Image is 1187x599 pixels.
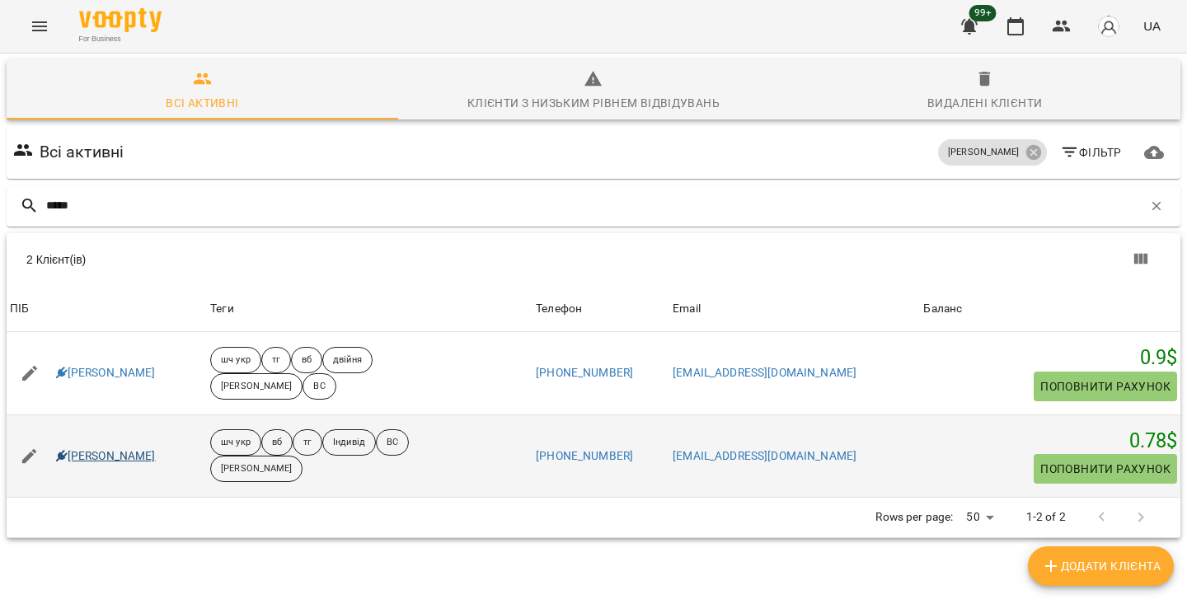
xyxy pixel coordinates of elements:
[322,429,376,456] div: Індивід
[210,373,303,400] div: [PERSON_NAME]
[210,299,529,319] div: Теги
[1041,556,1161,576] span: Додати клієнта
[1053,138,1128,167] button: Фільтр
[20,7,59,46] button: Menu
[673,299,701,319] div: Sort
[536,299,666,319] span: Телефон
[40,139,124,165] h6: Всі активні
[1040,377,1171,396] span: Поповнити рахунок
[1026,509,1066,526] p: 1-2 of 2
[7,233,1180,286] div: Table Toolbar
[536,449,633,462] a: [PHONE_NUMBER]
[1143,17,1161,35] span: UA
[221,353,251,367] p: шч укр
[221,380,292,394] p: [PERSON_NAME]
[1034,372,1177,401] button: Поповнити рахунок
[272,353,280,367] p: тг
[673,299,701,319] div: Email
[376,429,409,456] div: ВС
[10,299,204,319] span: ПІБ
[272,436,282,450] p: вб
[210,347,261,373] div: шч укр
[536,299,582,319] div: Телефон
[261,429,293,456] div: вб
[302,353,312,367] p: вб
[875,509,953,526] p: Rows per page:
[291,347,322,373] div: вб
[26,251,603,268] div: 2 Клієнт(ів)
[923,299,962,319] div: Баланс
[79,34,162,44] span: For Business
[56,365,156,381] a: [PERSON_NAME]
[1040,459,1171,479] span: Поповнити рахунок
[10,299,29,319] div: ПІБ
[959,505,999,529] div: 50
[1028,546,1174,586] button: Додати клієнта
[79,8,162,32] img: Voopty Logo
[923,428,1177,454] h5: 0.78 $
[673,366,856,379] a: [EMAIL_ADDRESS][DOMAIN_NAME]
[56,448,156,465] a: [PERSON_NAME]
[303,373,335,400] div: ВС
[673,449,856,462] a: [EMAIL_ADDRESS][DOMAIN_NAME]
[261,347,291,373] div: тг
[303,436,312,450] p: тг
[923,299,1177,319] span: Баланс
[938,139,1046,166] div: [PERSON_NAME]
[467,93,720,113] div: Клієнти з низьким рівнем відвідувань
[948,146,1019,160] p: [PERSON_NAME]
[1060,143,1122,162] span: Фільтр
[293,429,322,456] div: тг
[536,299,582,319] div: Sort
[1137,11,1167,41] button: UA
[322,347,373,373] div: двійня
[210,456,303,482] div: [PERSON_NAME]
[333,353,362,367] p: двійня
[969,5,997,21] span: 99+
[166,93,238,113] div: Всі активні
[1034,454,1177,484] button: Поповнити рахунок
[333,436,365,450] p: Індивід
[221,462,292,476] p: [PERSON_NAME]
[927,93,1042,113] div: Видалені клієнти
[1121,240,1161,279] button: Показати колонки
[536,366,633,379] a: [PHONE_NUMBER]
[210,429,261,456] div: шч укр
[1097,15,1120,38] img: avatar_s.png
[313,380,325,394] p: ВС
[923,299,962,319] div: Sort
[923,345,1177,371] h5: 0.9 $
[221,436,251,450] p: шч укр
[387,436,398,450] p: ВС
[10,299,29,319] div: Sort
[673,299,917,319] span: Email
